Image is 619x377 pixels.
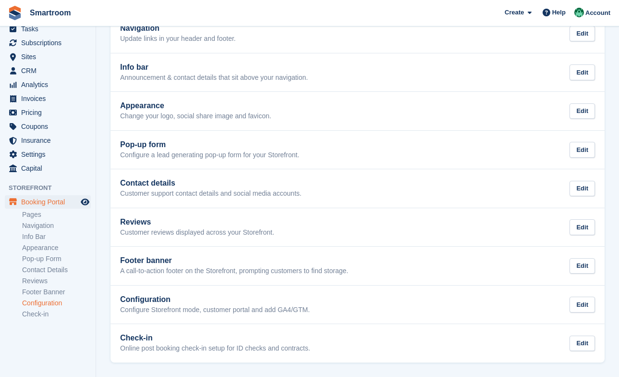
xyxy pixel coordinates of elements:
[111,53,605,92] a: Info bar Announcement & contact details that sit above your navigation. Edit
[79,196,91,208] a: Preview store
[120,295,310,304] h2: Configuration
[5,134,91,147] a: menu
[585,8,610,18] span: Account
[21,195,79,209] span: Booking Portal
[569,297,595,313] div: Edit
[111,131,605,169] a: Pop-up form Configure a lead generating pop-up form for your Storefront. Edit
[9,183,96,193] span: Storefront
[569,64,595,80] div: Edit
[21,134,79,147] span: Insurance
[120,35,236,43] p: Update links in your header and footer.
[21,148,79,161] span: Settings
[5,36,91,50] a: menu
[21,36,79,50] span: Subscriptions
[5,78,91,91] a: menu
[5,195,91,209] a: menu
[5,162,91,175] a: menu
[22,221,91,230] a: Navigation
[569,336,595,352] div: Edit
[22,232,91,241] a: Info Bar
[505,8,524,17] span: Create
[569,219,595,235] div: Edit
[5,92,91,105] a: menu
[22,210,91,219] a: Pages
[569,103,595,119] div: Edit
[120,151,299,160] p: Configure a lead generating pop-up form for your Storefront.
[120,101,271,110] h2: Appearance
[120,334,310,342] h2: Check-in
[120,256,348,265] h2: Footer banner
[5,64,91,77] a: menu
[111,92,605,130] a: Appearance Change your logo, social share image and favicon. Edit
[5,50,91,63] a: menu
[120,179,301,188] h2: Contact details
[22,265,91,275] a: Contact Details
[552,8,566,17] span: Help
[120,228,274,237] p: Customer reviews displayed across your Storefront.
[111,286,605,324] a: Configuration Configure Storefront mode, customer portal and add GA4/GTM. Edit
[5,22,91,36] a: menu
[22,276,91,286] a: Reviews
[22,310,91,319] a: Check-in
[21,64,79,77] span: CRM
[22,299,91,308] a: Configuration
[120,140,299,149] h2: Pop-up form
[5,148,91,161] a: menu
[21,106,79,119] span: Pricing
[5,106,91,119] a: menu
[21,92,79,105] span: Invoices
[22,243,91,252] a: Appearance
[26,5,74,21] a: Smartroom
[5,120,91,133] a: menu
[21,162,79,175] span: Capital
[120,74,308,82] p: Announcement & contact details that sit above your navigation.
[21,50,79,63] span: Sites
[574,8,584,17] img: Jacob Gabriel
[22,288,91,297] a: Footer Banner
[120,112,271,121] p: Change your logo, social share image and favicon.
[569,142,595,158] div: Edit
[120,63,308,72] h2: Info bar
[569,181,595,197] div: Edit
[120,24,236,33] h2: Navigation
[111,324,605,363] a: Check-in Online post booking check-in setup for ID checks and contracts. Edit
[569,26,595,42] div: Edit
[569,258,595,274] div: Edit
[21,78,79,91] span: Analytics
[111,208,605,247] a: Reviews Customer reviews displayed across your Storefront. Edit
[22,254,91,264] a: Pop-up Form
[120,189,301,198] p: Customer support contact details and social media accounts.
[8,6,22,20] img: stora-icon-8386f47178a22dfd0bd8f6a31ec36ba5ce8667c1dd55bd0f319d3a0aa187defe.svg
[120,267,348,276] p: A call-to-action footer on the Storefront, prompting customers to find storage.
[21,22,79,36] span: Tasks
[111,169,605,208] a: Contact details Customer support contact details and social media accounts. Edit
[120,306,310,314] p: Configure Storefront mode, customer portal and add GA4/GTM.
[120,218,274,226] h2: Reviews
[21,120,79,133] span: Coupons
[111,14,605,53] a: Navigation Update links in your header and footer. Edit
[111,247,605,285] a: Footer banner A call-to-action footer on the Storefront, prompting customers to find storage. Edit
[120,344,310,353] p: Online post booking check-in setup for ID checks and contracts.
